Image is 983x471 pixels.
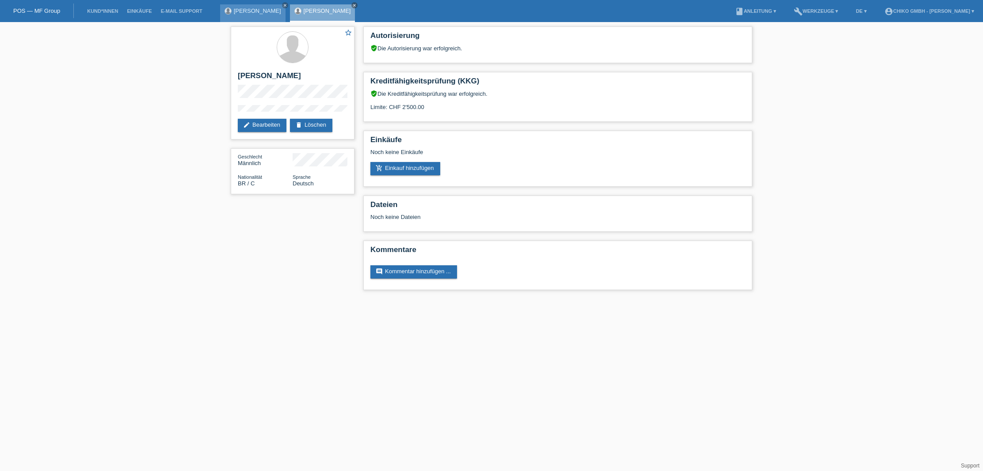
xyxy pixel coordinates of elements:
[238,153,293,166] div: Männlich
[370,265,457,279] a: commentKommentar hinzufügen ...
[290,119,332,132] a: deleteLöschen
[851,8,871,14] a: DE ▾
[370,200,745,214] h2: Dateien
[344,29,352,37] i: star_border
[122,8,156,14] a: Einkäufe
[370,245,745,259] h2: Kommentare
[293,174,311,180] span: Sprache
[794,7,803,16] i: build
[156,8,207,14] a: E-Mail Support
[83,8,122,14] a: Kund*innen
[283,3,287,8] i: close
[238,180,255,187] span: Brasilien / C / 30.09.2010
[370,45,745,52] div: Die Autorisierung war erfolgreich.
[370,31,745,45] h2: Autorisierung
[344,29,352,38] a: star_border
[238,119,286,132] a: editBearbeiten
[370,214,640,220] div: Noch keine Dateien
[735,7,744,16] i: book
[370,136,745,149] h2: Einkäufe
[304,8,351,14] a: [PERSON_NAME]
[351,2,358,8] a: close
[238,154,262,159] span: Geschlecht
[370,162,440,175] a: add_shopping_cartEinkauf hinzufügen
[370,77,745,90] h2: Kreditfähigkeitsprüfung (KKG)
[234,8,281,14] a: [PERSON_NAME]
[238,72,347,85] h2: [PERSON_NAME]
[961,463,979,469] a: Support
[731,8,781,14] a: bookAnleitung ▾
[295,121,302,128] i: delete
[880,8,979,14] a: account_circleChiko GmbH - [PERSON_NAME] ▾
[370,90,745,117] div: Die Kreditfähigkeitsprüfung war erfolgreich. Limite: CHF 2'500.00
[370,90,377,97] i: verified_user
[352,3,357,8] i: close
[376,268,383,275] i: comment
[789,8,843,14] a: buildWerkzeuge ▾
[243,121,250,128] i: edit
[13,8,60,14] a: POS — MF Group
[282,2,288,8] a: close
[370,149,745,162] div: Noch keine Einkäufe
[238,174,262,180] span: Nationalität
[884,7,893,16] i: account_circle
[370,45,377,52] i: verified_user
[376,165,383,172] i: add_shopping_cart
[293,180,314,187] span: Deutsch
